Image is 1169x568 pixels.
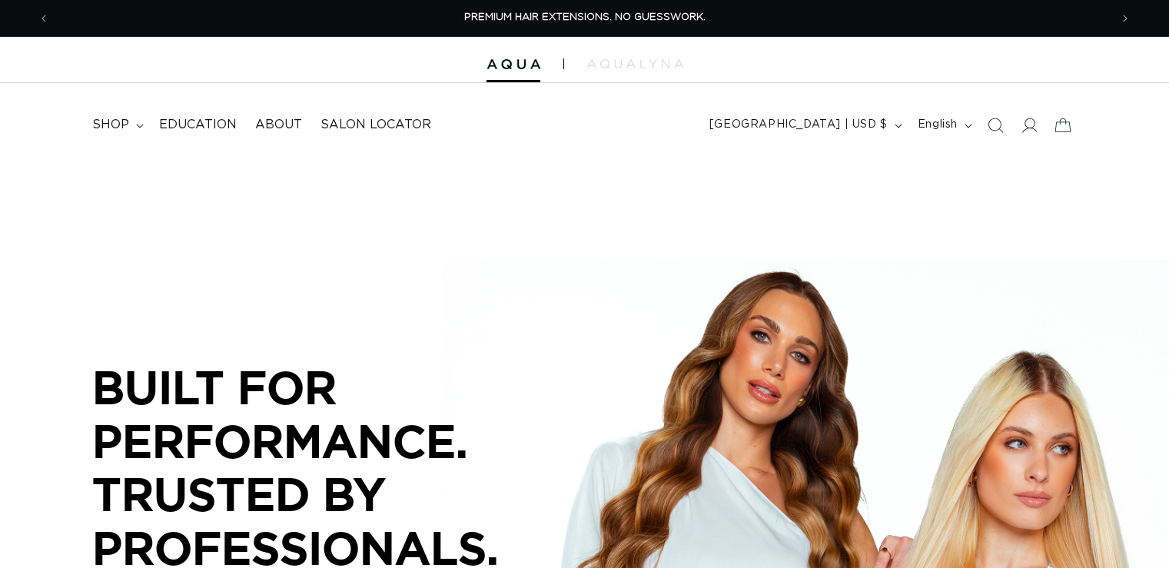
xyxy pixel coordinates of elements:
[159,117,237,133] span: Education
[246,108,311,142] a: About
[908,111,978,140] button: English
[92,117,129,133] span: shop
[978,108,1012,142] summary: Search
[311,108,440,142] a: Salon Locator
[918,117,958,133] span: English
[27,4,61,33] button: Previous announcement
[320,117,431,133] span: Salon Locator
[709,117,888,133] span: [GEOGRAPHIC_DATA] | USD $
[487,59,540,70] img: Aqua Hair Extensions
[255,117,302,133] span: About
[587,59,683,68] img: aqualyna.com
[150,108,246,142] a: Education
[1108,4,1142,33] button: Next announcement
[700,111,908,140] button: [GEOGRAPHIC_DATA] | USD $
[83,108,150,142] summary: shop
[464,12,706,22] span: PREMIUM HAIR EXTENSIONS. NO GUESSWORK.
